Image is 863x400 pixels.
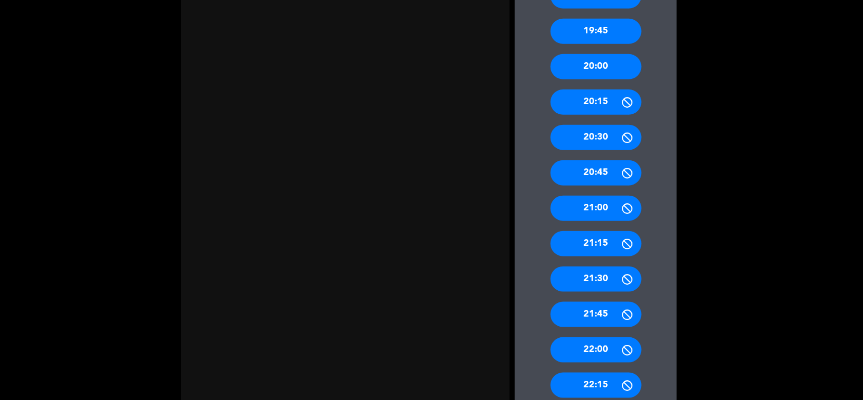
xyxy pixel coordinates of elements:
div: 20:15 [551,90,642,115]
div: 19:45 [551,19,642,44]
div: 22:15 [551,373,642,398]
div: 20:00 [551,54,642,79]
div: 20:30 [551,125,642,150]
div: 21:45 [551,302,642,327]
div: 21:15 [551,231,642,256]
div: 22:00 [551,337,642,363]
div: 21:30 [551,266,642,292]
div: 20:45 [551,160,642,186]
div: 21:00 [551,196,642,221]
